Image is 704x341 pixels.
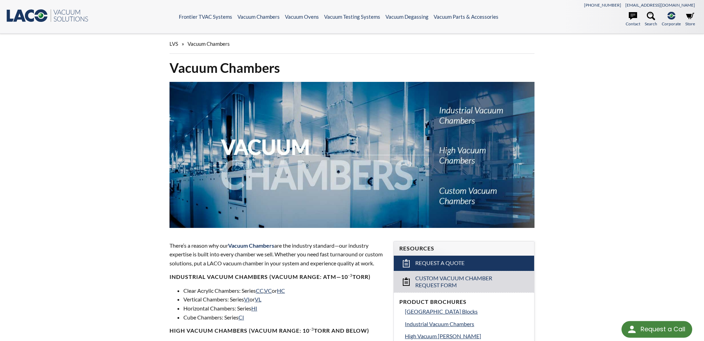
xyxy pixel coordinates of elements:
[434,14,498,20] a: Vacuum Parts & Accessories
[641,321,685,337] div: Request a Call
[255,296,261,302] a: VL
[170,82,534,228] img: Vacuum Chambers
[170,327,385,334] h4: High Vacuum Chambers (Vacuum range: 10 Torr and below)
[277,287,285,294] a: HC
[188,41,230,47] span: Vacuum Chambers
[183,304,385,313] li: Horizontal Chambers: Series
[179,14,232,20] a: Frontier TVAC Systems
[399,245,529,252] h4: Resources
[183,295,385,304] li: Vertical Chambers: Series or
[394,256,534,271] a: Request a Quote
[324,14,380,20] a: Vacuum Testing Systems
[662,20,681,27] span: Corporate
[264,287,272,294] a: VC
[626,324,637,335] img: round button
[622,321,692,338] div: Request a Call
[415,259,464,267] span: Request a Quote
[285,14,319,20] a: Vacuum Ovens
[170,59,534,76] h1: Vacuum Chambers
[385,14,428,20] a: Vacuum Degassing
[228,242,274,249] span: Vacuum Chambers
[256,287,263,294] a: CC
[310,326,314,332] sup: -3
[405,321,474,327] span: Industrial Vacuum Chambers
[405,319,529,329] a: Industrial Vacuum Chambers
[183,313,385,322] li: Cube Chambers: Series
[405,332,529,341] a: High Vacuum [PERSON_NAME]
[394,271,534,293] a: Custom Vacuum Chamber Request Form
[170,241,385,268] p: There’s a reason why our are the industry standard—our industry expertise is built into every cha...
[244,296,250,302] a: VI
[405,308,478,315] span: [GEOGRAPHIC_DATA] Blocks
[645,12,657,27] a: Search
[625,2,695,8] a: [EMAIL_ADDRESS][DOMAIN_NAME]
[251,305,257,312] a: HI
[405,307,529,316] a: [GEOGRAPHIC_DATA] Blocks
[399,298,529,306] h4: Product Brochures
[405,333,481,339] span: High Vacuum [PERSON_NAME]
[170,34,534,54] div: »
[584,2,621,8] a: [PHONE_NUMBER]
[348,273,353,278] sup: -3
[238,314,244,321] a: CI
[626,12,640,27] a: Contact
[170,41,178,47] span: LVS
[170,273,385,281] h4: Industrial Vacuum Chambers (vacuum range: atm—10 Torr)
[415,275,514,289] span: Custom Vacuum Chamber Request Form
[685,12,695,27] a: Store
[237,14,280,20] a: Vacuum Chambers
[183,286,385,295] li: Clear Acrylic Chambers: Series , or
